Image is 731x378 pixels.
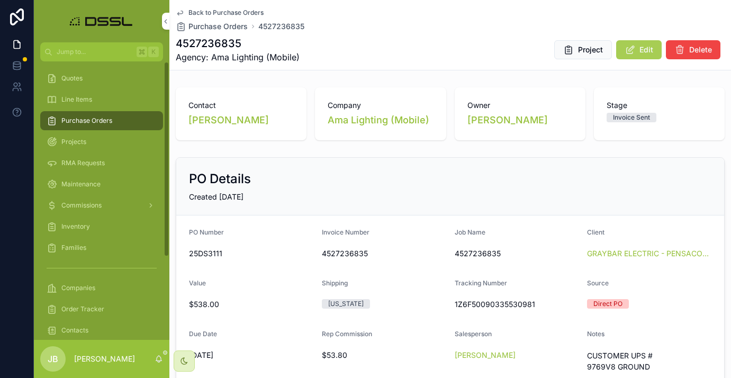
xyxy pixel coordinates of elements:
span: Shipping [322,279,348,287]
button: Edit [616,40,662,59]
a: Projects [40,132,163,151]
a: RMA Requests [40,154,163,173]
span: Job Name [455,228,485,236]
a: Families [40,238,163,257]
span: Families [61,244,86,252]
span: Purchase Orders [188,21,248,32]
span: $53.80 [322,350,446,361]
span: Stage [607,100,712,111]
span: Source [587,279,609,287]
span: Tracking Number [455,279,507,287]
a: Purchase Orders [40,111,163,130]
div: Invoice Sent [613,113,650,122]
h2: PO Details [189,170,251,187]
span: Created [DATE] [189,192,243,201]
a: Order Tracker [40,300,163,319]
a: [PERSON_NAME] [467,113,548,128]
span: Edit [639,44,653,55]
span: $538.00 [189,299,313,310]
p: [PERSON_NAME] [74,354,135,364]
button: Jump to...K [40,42,163,61]
span: Contact [188,100,294,111]
a: GRAYBAR ELECTRIC - PENSACOLA [587,248,711,259]
span: Maintenance [61,180,101,188]
span: JB [48,353,58,365]
span: Salesperson [455,330,492,338]
span: Purchase Orders [61,116,112,125]
span: Quotes [61,74,83,83]
div: scrollable content [34,61,169,340]
h1: 4527236835 [176,36,300,51]
span: Due Date [189,330,217,338]
p: CUSTOMER UPS # 9769V8 GROUND [587,350,711,372]
span: Jump to... [57,48,132,56]
img: App logo [67,13,137,30]
span: Commissions [61,201,102,210]
span: Line Items [61,95,92,104]
a: Contacts [40,321,163,340]
span: Companies [61,284,95,292]
button: Delete [666,40,720,59]
span: Notes [587,330,604,338]
span: 4527236835 [455,248,579,259]
span: Project [578,44,603,55]
span: Back to Purchase Orders [188,8,264,17]
button: Project [554,40,612,59]
a: Back to Purchase Orders [176,8,264,17]
a: Inventory [40,217,163,236]
span: Order Tracker [61,305,104,313]
span: K [149,48,158,56]
a: Quotes [40,69,163,88]
span: Agency: Ama Lighting (Mobile) [176,51,300,64]
a: Companies [40,278,163,298]
span: PO Number [189,228,224,236]
span: Projects [61,138,86,146]
a: Ama Lighting (Mobile) [328,113,429,128]
span: Value [189,279,206,287]
span: Invoice Number [322,228,369,236]
span: Company [328,100,433,111]
span: 25DS3111 [189,248,313,259]
span: Delete [689,44,712,55]
span: Owner [467,100,573,111]
a: [PERSON_NAME] [455,350,516,361]
span: 4527236835 [322,248,446,259]
a: Purchase Orders [176,21,248,32]
span: Client [587,228,604,236]
div: Direct PO [593,299,622,309]
span: Rep Commission [322,330,372,338]
a: [PERSON_NAME] [188,113,269,128]
span: [DATE] [189,350,313,361]
span: RMA Requests [61,159,105,167]
a: Maintenance [40,175,163,194]
span: Contacts [61,326,88,335]
a: 4527236835 [258,21,304,32]
a: Commissions [40,196,163,215]
span: Inventory [61,222,90,231]
a: Line Items [40,90,163,109]
span: 1Z6F50090335530981 [455,299,579,310]
div: [US_STATE] [328,299,364,309]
